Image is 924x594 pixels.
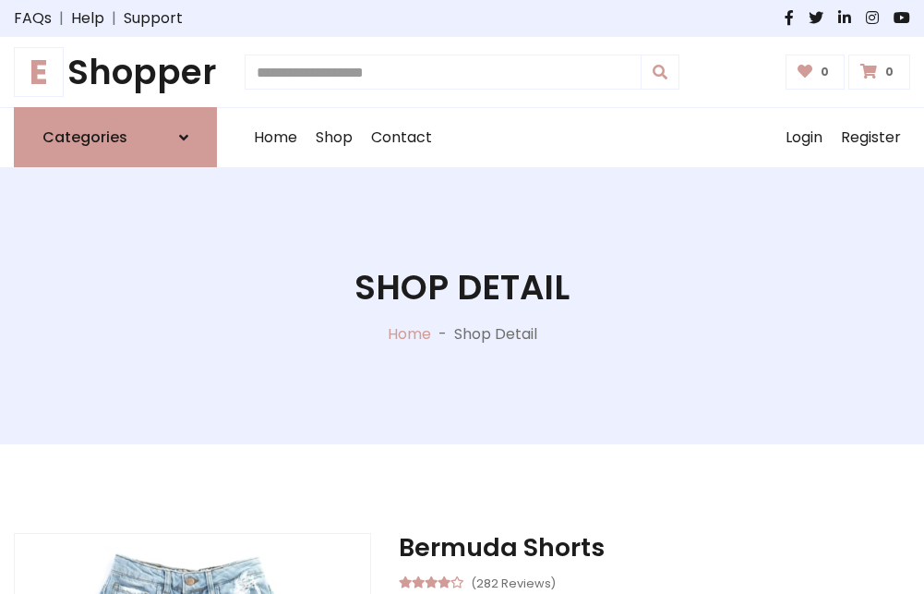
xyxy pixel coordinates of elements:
[454,323,537,345] p: Shop Detail
[362,108,441,167] a: Contact
[431,323,454,345] p: -
[388,323,431,345] a: Home
[399,533,910,563] h3: Bermuda Shorts
[816,64,834,80] span: 0
[14,7,52,30] a: FAQs
[881,64,898,80] span: 0
[14,107,217,167] a: Categories
[14,47,64,97] span: E
[71,7,104,30] a: Help
[52,7,71,30] span: |
[14,52,217,92] a: EShopper
[104,7,124,30] span: |
[42,128,127,146] h6: Categories
[832,108,910,167] a: Register
[245,108,306,167] a: Home
[786,55,846,90] a: 0
[354,267,570,308] h1: Shop Detail
[306,108,362,167] a: Shop
[124,7,183,30] a: Support
[776,108,832,167] a: Login
[471,571,556,593] small: (282 Reviews)
[848,55,910,90] a: 0
[14,52,217,92] h1: Shopper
